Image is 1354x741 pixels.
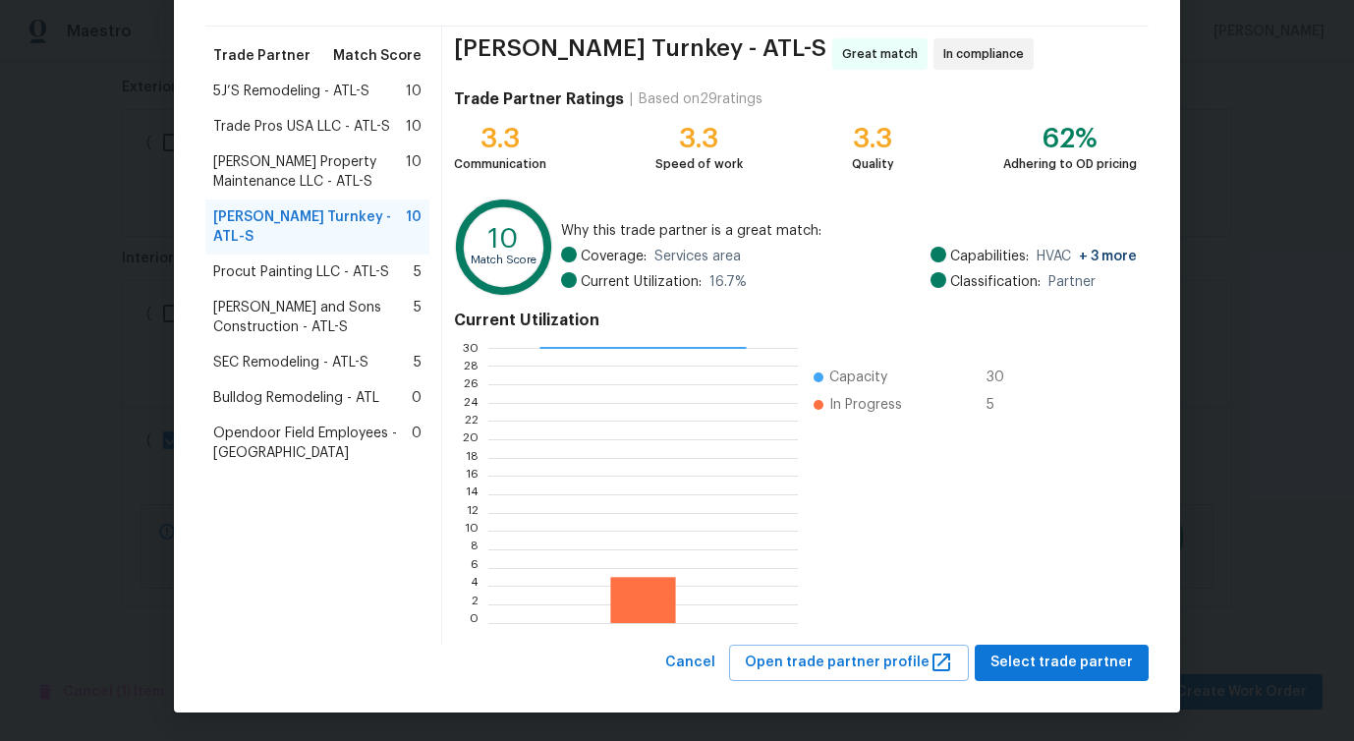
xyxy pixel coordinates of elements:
span: 0 [412,388,422,408]
div: Speed of work [655,154,743,174]
h4: Current Utilization [454,311,1137,330]
div: Adhering to OD pricing [1003,154,1137,174]
span: [PERSON_NAME] and Sons Construction - ATL-S [213,298,414,337]
span: 5 [414,298,422,337]
div: Quality [852,154,894,174]
text: 24 [464,397,479,409]
span: HVAC [1037,247,1137,266]
span: Current Utilization: [581,272,702,292]
span: 10 [406,207,422,247]
span: Great match [842,44,926,64]
span: Opendoor Field Employees - [GEOGRAPHIC_DATA] [213,424,412,463]
button: Select trade partner [975,645,1149,681]
span: 5 [414,262,422,282]
text: 30 [463,342,479,354]
text: 16 [466,470,479,482]
span: 10 [406,152,422,192]
div: Based on 29 ratings [639,89,762,109]
text: 0 [470,617,479,629]
span: In Progress [829,395,902,415]
span: Classification: [950,272,1041,292]
text: 10 [488,225,519,253]
span: 5J’S Remodeling - ATL-S [213,82,369,101]
span: Open trade partner profile [745,651,953,675]
button: Cancel [657,645,723,681]
text: 20 [463,433,479,445]
button: Open trade partner profile [729,645,969,681]
text: 26 [464,378,479,390]
span: [PERSON_NAME] Turnkey - ATL-S [454,38,826,70]
span: In compliance [943,44,1032,64]
span: Cancel [665,651,715,675]
div: 62% [1003,129,1137,148]
span: Coverage: [581,247,647,266]
div: | [624,89,639,109]
span: 5 [987,395,1018,415]
span: Why this trade partner is a great match: [561,221,1137,241]
text: 18 [466,452,479,464]
text: 10 [465,525,479,537]
text: 8 [471,543,479,555]
span: [PERSON_NAME] Property Maintenance LLC - ATL-S [213,152,406,192]
text: 14 [466,488,479,500]
text: 6 [471,562,479,574]
span: Partner [1048,272,1096,292]
span: Services area [654,247,741,266]
div: 3.3 [454,129,546,148]
span: 10 [406,82,422,101]
span: 5 [414,353,422,372]
span: [PERSON_NAME] Turnkey - ATL-S [213,207,406,247]
span: Match Score [333,46,422,66]
span: Capabilities: [950,247,1029,266]
span: Procut Painting LLC - ATL-S [213,262,389,282]
text: 22 [465,415,479,427]
text: Match Score [471,255,536,265]
span: SEC Remodeling - ATL-S [213,353,368,372]
span: Bulldog Remodeling - ATL [213,388,379,408]
span: + 3 more [1079,250,1137,263]
h4: Trade Partner Ratings [454,89,624,109]
text: 4 [471,580,479,592]
text: 28 [464,360,479,371]
span: 16.7 % [709,272,747,292]
span: 30 [987,368,1018,387]
span: 10 [406,117,422,137]
span: Select trade partner [990,651,1133,675]
span: Trade Partner [213,46,310,66]
div: 3.3 [655,129,743,148]
div: Communication [454,154,546,174]
span: Capacity [829,368,887,387]
text: 2 [472,598,479,610]
text: 12 [467,507,479,519]
span: 0 [412,424,422,463]
div: 3.3 [852,129,894,148]
span: Trade Pros USA LLC - ATL-S [213,117,390,137]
